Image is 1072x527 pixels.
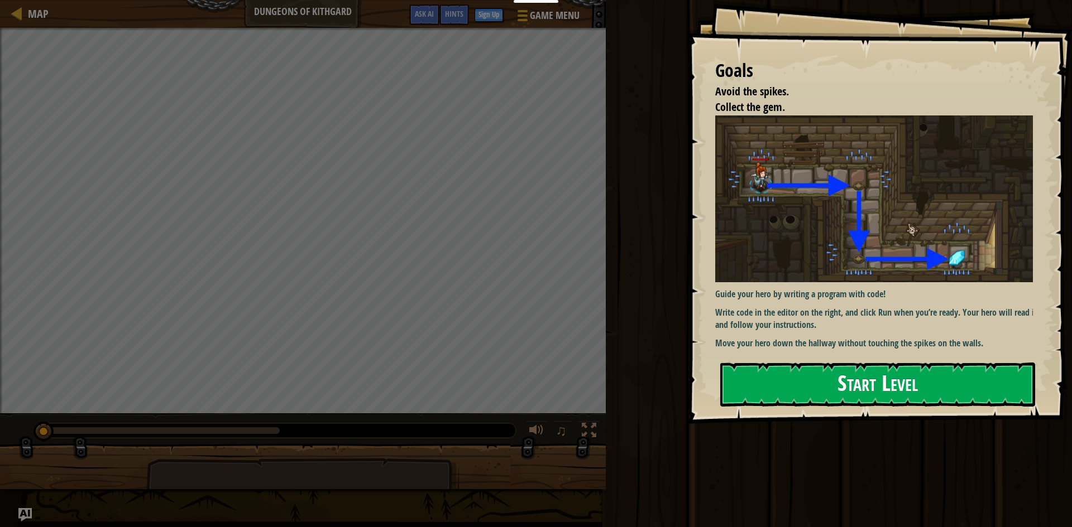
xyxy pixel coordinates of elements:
p: Guide your hero by writing a program with code! [715,288,1041,301]
button: Sign Up [475,8,503,22]
button: Ask AI [18,508,32,521]
li: Avoid the spikes. [701,84,1030,100]
span: Map [28,6,49,21]
span: Avoid the spikes. [715,84,789,99]
button: Toggle fullscreen [578,420,600,443]
a: Map [22,6,49,21]
button: ♫ [553,420,572,443]
img: Dungeons of kithgard [715,115,1041,282]
span: Game Menu [530,8,580,23]
p: Move your hero down the hallway without touching the spikes on the walls. [715,337,1041,350]
button: Adjust volume [525,420,548,443]
span: Collect the gem. [715,99,785,114]
button: Game Menu [509,4,586,31]
p: Write code in the editor on the right, and click Run when you’re ready. Your hero will read it an... [715,306,1041,332]
div: Goals [715,58,1033,84]
li: Collect the gem. [701,99,1030,115]
span: Hints [445,8,463,19]
button: Start Level [720,362,1035,407]
button: Ask AI [409,4,439,25]
span: Ask AI [415,8,434,19]
span: ♫ [556,422,567,439]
